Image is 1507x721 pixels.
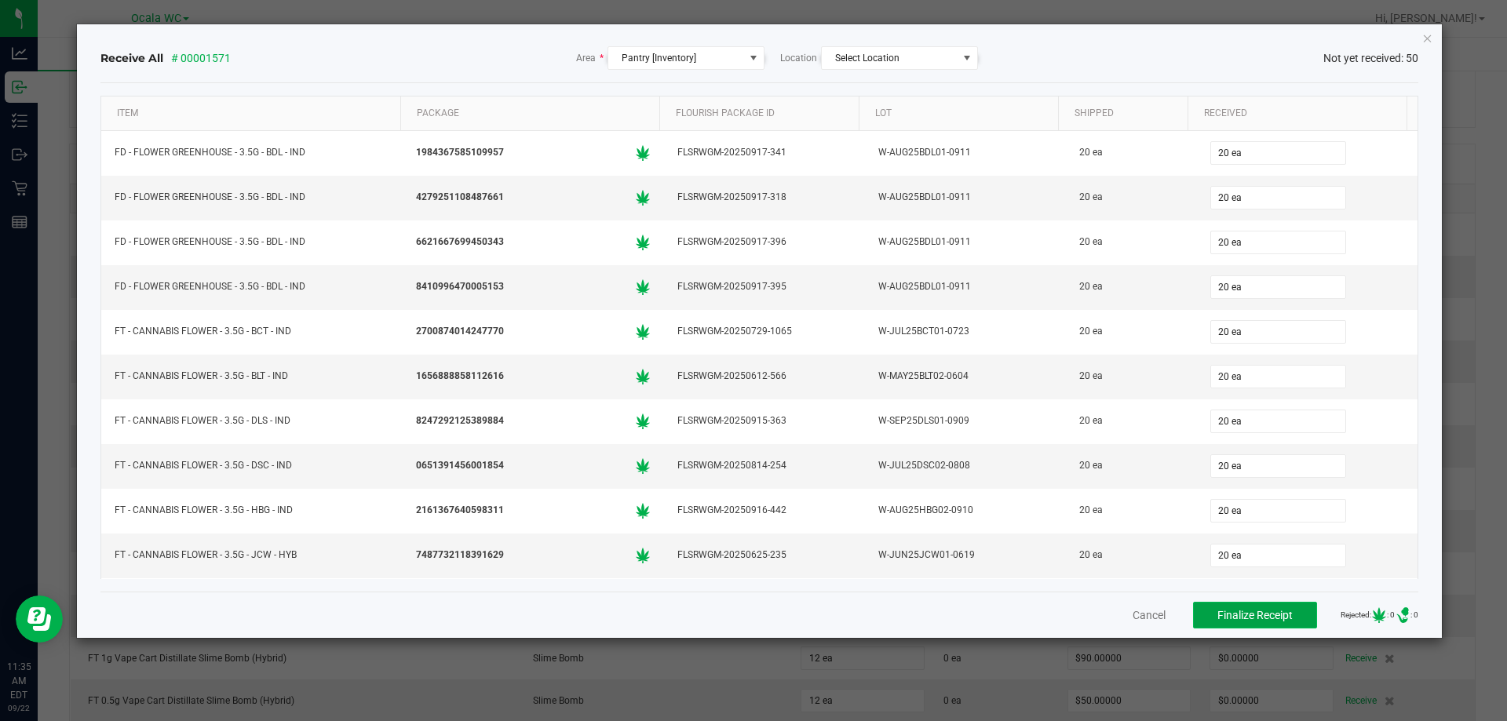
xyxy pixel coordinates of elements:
span: 2161367640598311 [416,503,504,518]
div: 20 ea [1075,141,1187,164]
span: Not yet received: 50 [1323,50,1418,67]
div: FT - CANNABIS FLOWER - 3.5G - DLS - IND [111,410,393,432]
span: 8410996470005153 [416,279,504,294]
a: PackageSortable [413,104,654,122]
div: FD - FLOWER GREENHOUSE - 3.5G - BDL - IND [111,186,393,209]
div: 20 ea [1075,275,1187,298]
button: Cancel [1133,607,1166,623]
input: 0 ea [1211,276,1345,298]
a: Flourish Package IDSortable [672,104,852,122]
a: ItemSortable [113,104,394,122]
div: Lot [871,104,1052,122]
div: FLSRWGM-20250917-395 [673,275,856,298]
div: FD - FLOWER GREENHOUSE - 3.5G - BDL - IND [111,275,393,298]
input: 0 ea [1211,500,1345,522]
div: FD - FLOWER GREENHOUSE - 3.5G - BDL - IND [111,141,393,164]
div: 20 ea [1075,365,1187,388]
div: Flourish Package ID [672,104,852,122]
span: Location [780,51,817,65]
div: FT - CANNABIS FLOWER - 3.5G - BLT - IND [111,365,393,388]
input: 0 ea [1211,321,1345,343]
div: FLSRWGM-20250814-254 [673,454,856,477]
div: FLSRWGM-20250915-363 [673,410,856,432]
div: Received [1200,104,1401,122]
span: Number of Cannabis barcodes either fully or partially rejected [1371,607,1387,623]
span: 7487732118391629 [416,548,504,563]
div: W-AUG25HBG02-0910 [874,499,1056,522]
span: NO DATA FOUND [821,46,978,70]
div: 20 ea [1075,454,1187,477]
div: FLSRWGM-20250917-396 [673,231,856,253]
div: FT - CANNABIS FLOWER - 3.5G - JCW - HYB [111,544,393,566]
div: 20 ea [1075,499,1187,522]
div: 20 ea [1075,544,1187,566]
div: 20 ea [1075,410,1187,432]
input: 0 ea [1211,366,1345,388]
div: FLSRWGM-20250612-566 [673,365,856,388]
a: ReceivedSortable [1200,104,1401,122]
span: 8247292125389884 [416,413,504,428]
iframe: Resource center [16,595,63,643]
span: 1984367585109957 [416,145,504,160]
span: Finalize Receipt [1217,609,1293,621]
span: 2700874014247770 [416,324,504,339]
span: 4279251108487661 [416,190,504,205]
div: Package [413,104,654,122]
input: 0 ea [1211,142,1345,164]
div: W-AUG25BDL01-0911 [874,186,1056,209]
div: W-AUG25BDL01-0911 [874,231,1056,253]
div: W-MAY25BLT02-0604 [874,365,1056,388]
a: ShippedSortable [1071,104,1181,122]
span: 6621667699450343 [416,235,504,249]
span: 1656888858112616 [416,369,504,384]
span: Number of Delivery Device barcodes either fully or partially rejected [1395,607,1410,623]
div: FLSRWGM-20250917-318 [673,186,856,209]
div: FT - CANNABIS FLOWER - 3.5G - DSC - IND [111,454,393,477]
div: FT - CANNABIS FLOWER - 3.5G - HBG - IND [111,499,393,522]
span: Select Location [835,53,899,64]
span: Receive All [100,50,163,66]
input: 0 ea [1211,544,1345,566]
div: 20 ea [1075,320,1187,343]
div: FT - CANNABIS FLOWER - 3.5G - BCT - IND [111,320,393,343]
span: # 00001571 [171,50,231,67]
span: Pantry [Inventory] [622,53,696,64]
div: FLSRWGM-20250729-1065 [673,320,856,343]
div: FLSRWGM-20250625-235 [673,544,856,566]
input: 0 ea [1211,187,1345,209]
div: Item [113,104,394,122]
button: Finalize Receipt [1193,602,1317,628]
div: W-JUL25DSC02-0808 [874,454,1056,477]
div: W-SEP25DLS01-0909 [874,410,1056,432]
div: W-AUG25BDL01-0911 [874,141,1056,164]
div: W-JUN25JCW01-0619 [874,544,1056,566]
input: 0 ea [1211,455,1345,477]
div: 20 ea [1075,231,1187,253]
div: W-JUL25BCT01-0723 [874,320,1056,343]
span: 0651391456001854 [416,458,504,473]
span: Area [576,51,604,65]
span: Rejected: : 0 : 0 [1341,607,1418,623]
div: FLSRWGM-20250916-442 [673,499,856,522]
button: Close [1422,28,1433,47]
a: LotSortable [871,104,1052,122]
input: 0 ea [1211,231,1345,253]
input: 0 ea [1211,410,1345,432]
div: FLSRWGM-20250917-341 [673,141,856,164]
div: 20 ea [1075,186,1187,209]
div: W-AUG25BDL01-0911 [874,275,1056,298]
div: Shipped [1071,104,1181,122]
div: FD - FLOWER GREENHOUSE - 3.5G - BDL - IND [111,231,393,253]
